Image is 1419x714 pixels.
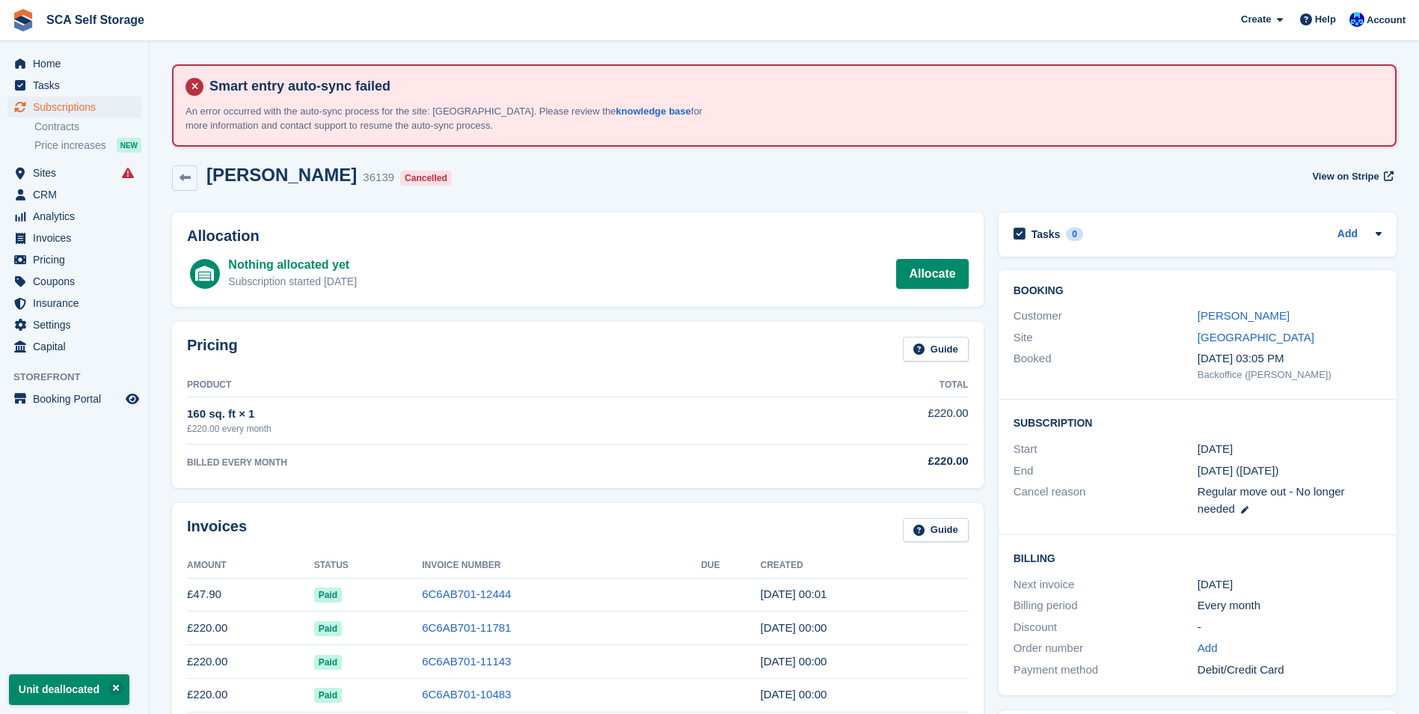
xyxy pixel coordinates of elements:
p: Unit deallocated [9,674,129,705]
h2: Booking [1014,285,1382,297]
div: BILLED EVERY MONTH [187,456,744,469]
h2: Pricing [187,337,238,361]
a: 6C6AB701-12444 [422,588,511,600]
a: Preview store [123,390,141,408]
img: stora-icon-8386f47178a22dfd0bd8f6a31ec36ba5ce8667c1dd55bd0f319d3a0aa187defe.svg [12,9,34,31]
span: Price increases [34,138,106,153]
span: Subscriptions [33,97,123,118]
div: Every month [1198,597,1382,614]
h2: Subscription [1014,415,1382,430]
span: Help [1315,12,1336,27]
a: Add [1337,226,1358,243]
th: Total [744,373,969,397]
div: End [1014,463,1198,480]
th: Product [187,373,744,397]
span: Paid [314,688,342,703]
div: Discount [1014,619,1198,636]
span: Tasks [33,75,123,96]
i: Smart entry sync failures have occurred [122,167,134,179]
a: menu [7,184,141,205]
div: Cancelled [400,171,452,186]
div: Order number [1014,640,1198,657]
span: Insurance [33,293,123,314]
span: Settings [33,314,123,335]
th: Amount [187,554,314,578]
a: [PERSON_NAME] [1198,309,1290,322]
a: menu [7,271,141,292]
div: - [1198,619,1382,636]
time: 2025-07-17 23:00:56 UTC [760,621,827,634]
div: £220.00 [744,453,969,470]
span: Invoices [33,228,123,248]
th: Due [701,554,760,578]
a: View on Stripe [1306,165,1397,189]
a: menu [7,75,141,96]
th: Created [760,554,968,578]
td: £220.00 [187,611,314,645]
a: SCA Self Storage [40,7,150,32]
span: Create [1241,12,1271,27]
a: menu [7,388,141,409]
a: 6C6AB701-11781 [422,621,511,634]
a: Price increases NEW [34,137,141,153]
span: Account [1367,13,1406,28]
a: Guide [903,337,969,361]
td: £220.00 [744,397,969,444]
span: Paid [314,655,342,670]
div: Site [1014,329,1198,347]
a: menu [7,249,141,270]
div: Booked [1014,350,1198,382]
a: 6C6AB701-11143 [422,655,511,668]
a: Add [1198,640,1218,657]
h2: Tasks [1032,228,1061,241]
p: An error occurred with the auto-sync process for the site: [GEOGRAPHIC_DATA]. Please review the f... [186,104,709,133]
span: [DATE] ([DATE]) [1198,464,1279,477]
div: 0 [1066,228,1083,241]
a: menu [7,314,141,335]
a: menu [7,206,141,227]
a: menu [7,336,141,357]
th: Invoice Number [422,554,701,578]
div: Cancel reason [1014,483,1198,517]
td: £220.00 [187,678,314,712]
span: Coupons [33,271,123,292]
div: NEW [117,138,141,153]
a: Contracts [34,120,141,134]
div: £220.00 every month [187,422,744,436]
time: 2024-04-17 23:00:00 UTC [1198,441,1233,458]
div: Subscription started [DATE] [228,274,357,290]
div: Payment method [1014,662,1198,679]
div: Nothing allocated yet [228,256,357,274]
a: menu [7,293,141,314]
div: Backoffice ([PERSON_NAME]) [1198,367,1382,382]
div: Start [1014,441,1198,458]
a: menu [7,162,141,183]
span: Home [33,53,123,74]
a: knowledge base [616,106,690,117]
span: Storefront [13,370,149,385]
a: menu [7,97,141,118]
div: Billing period [1014,597,1198,614]
h2: [PERSON_NAME] [206,165,357,185]
div: [DATE] [1198,576,1382,594]
span: Analytics [33,206,123,227]
td: £47.90 [187,578,314,611]
a: menu [7,228,141,248]
span: Pricing [33,249,123,270]
div: Debit/Credit Card [1198,662,1382,679]
img: Kelly Neesham [1349,12,1364,27]
td: £220.00 [187,645,314,679]
div: [DATE] 03:05 PM [1198,350,1382,367]
h4: Smart entry auto-sync failed [203,78,1383,95]
a: menu [7,53,141,74]
div: 36139 [363,169,394,186]
h2: Allocation [187,228,969,245]
div: Next invoice [1014,576,1198,594]
a: Allocate [896,259,968,289]
th: Status [314,554,423,578]
span: Sites [33,162,123,183]
span: Regular move out - No longer needed [1198,485,1345,515]
h2: Invoices [187,518,247,543]
span: Paid [314,588,342,602]
span: Paid [314,621,342,636]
